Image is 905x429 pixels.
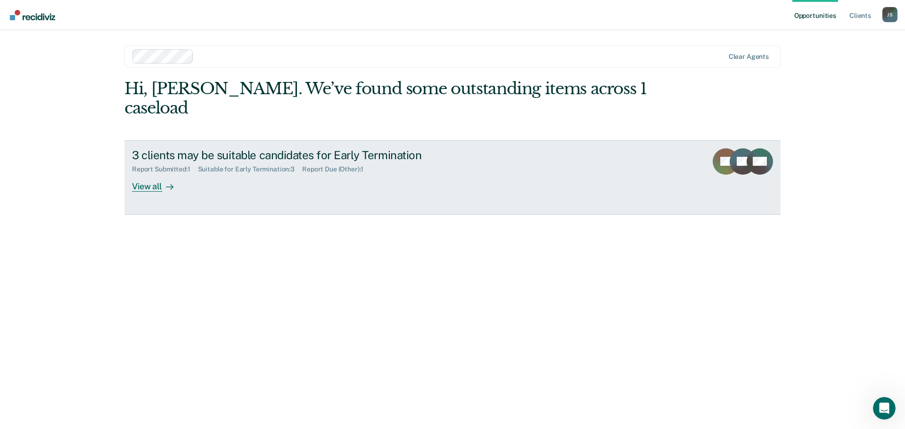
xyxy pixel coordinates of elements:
[132,165,198,173] div: Report Submitted : 1
[10,10,55,20] img: Recidiviz
[729,53,769,61] div: Clear agents
[198,165,303,173] div: Suitable for Early Termination : 3
[132,173,185,192] div: View all
[882,7,897,22] button: Profile dropdown button
[882,7,897,22] div: J S
[873,397,896,420] iframe: Intercom live chat
[302,165,371,173] div: Report Due (Other) : 1
[132,148,463,162] div: 3 clients may be suitable candidates for Early Termination
[124,140,781,215] a: 3 clients may be suitable candidates for Early TerminationReport Submitted:1Suitable for Early Te...
[124,79,650,118] div: Hi, [PERSON_NAME]. We’ve found some outstanding items across 1 caseload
